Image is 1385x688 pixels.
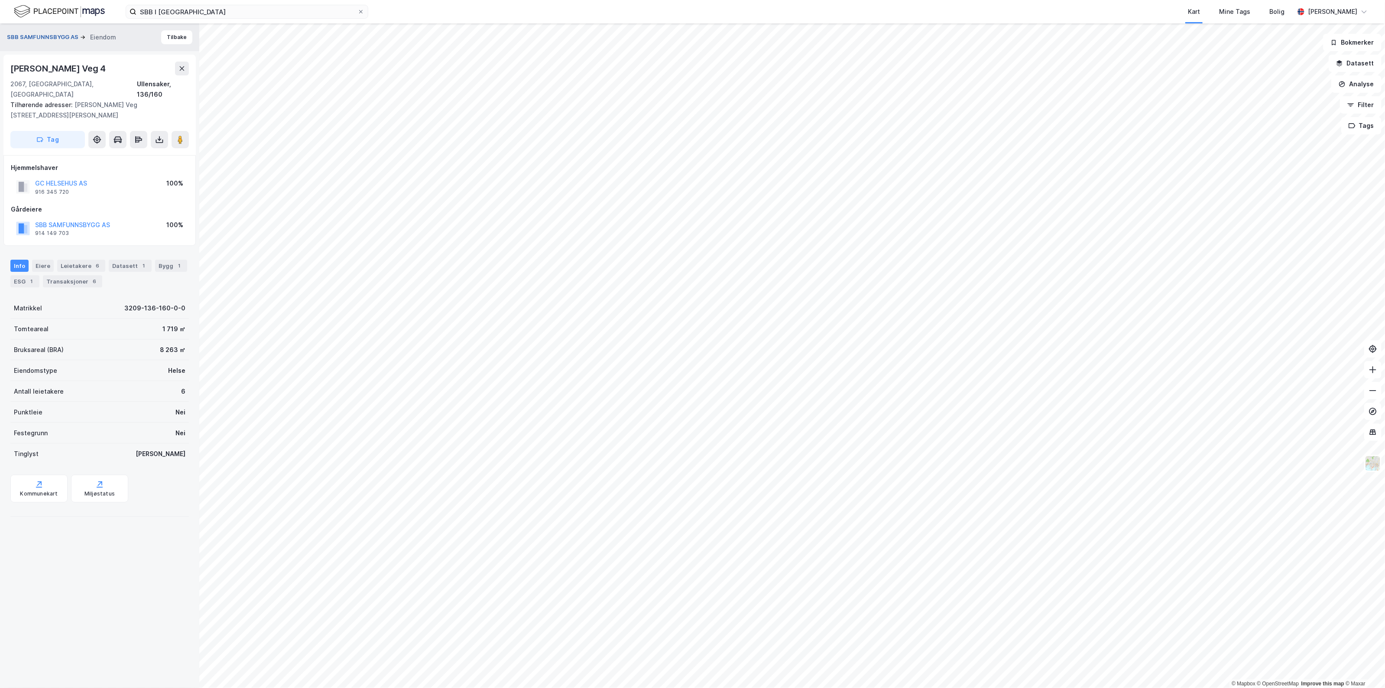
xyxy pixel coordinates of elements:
button: Bokmerker [1323,34,1382,51]
div: Miljøstatus [84,490,115,497]
div: Antall leietakere [14,386,64,397]
div: 1 [27,277,36,286]
div: 6 [90,277,99,286]
div: Punktleie [14,407,42,417]
div: 100% [166,220,183,230]
div: Hjemmelshaver [11,163,188,173]
div: Nei [175,428,185,438]
button: Analyse [1331,75,1382,93]
div: 2067, [GEOGRAPHIC_DATA], [GEOGRAPHIC_DATA] [10,79,137,100]
div: [PERSON_NAME] Veg [STREET_ADDRESS][PERSON_NAME] [10,100,182,121]
div: Kart [1188,7,1200,17]
button: Datasett [1329,55,1382,72]
div: Leietakere [57,260,105,272]
button: Tag [10,131,85,148]
a: Mapbox [1232,681,1255,687]
div: Helse [168,365,185,376]
div: 914 149 703 [35,230,69,237]
div: Datasett [109,260,152,272]
img: Z [1365,455,1381,472]
div: [PERSON_NAME] Veg 4 [10,62,107,75]
div: Eiendom [90,32,116,42]
img: logo.f888ab2527a4732fd821a326f86c7f29.svg [14,4,105,19]
div: 1 [139,261,148,270]
button: Filter [1340,96,1382,114]
button: SBB SAMFUNNSBYGG AS [7,33,80,42]
div: Tinglyst [14,449,39,459]
div: Kommunekart [20,490,58,497]
div: 100% [166,178,183,189]
div: Gårdeiere [11,204,188,215]
a: Improve this map [1301,681,1344,687]
div: 6 [93,261,102,270]
div: 1 719 ㎡ [162,324,185,334]
div: ESG [10,275,39,287]
div: Eiere [32,260,54,272]
div: Matrikkel [14,303,42,313]
div: Bruksareal (BRA) [14,345,64,355]
div: 1 [175,261,184,270]
div: Tomteareal [14,324,49,334]
iframe: Chat Widget [1342,646,1385,688]
input: Søk på adresse, matrikkel, gårdeiere, leietakere eller personer [136,5,357,18]
div: Mine Tags [1219,7,1250,17]
div: [PERSON_NAME] [1308,7,1357,17]
button: Tags [1341,117,1382,134]
div: Nei [175,407,185,417]
div: Eiendomstype [14,365,57,376]
div: 8 263 ㎡ [160,345,185,355]
div: Info [10,260,29,272]
div: 6 [181,386,185,397]
span: Tilhørende adresser: [10,101,75,108]
div: Ullensaker, 136/160 [137,79,189,100]
div: Bolig [1269,7,1284,17]
div: 3209-136-160-0-0 [124,303,185,313]
a: OpenStreetMap [1257,681,1299,687]
div: Bygg [155,260,187,272]
div: [PERSON_NAME] [136,449,185,459]
div: Transaksjoner [43,275,102,287]
div: 916 345 720 [35,189,69,196]
div: Festegrunn [14,428,48,438]
button: Tilbake [161,30,192,44]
